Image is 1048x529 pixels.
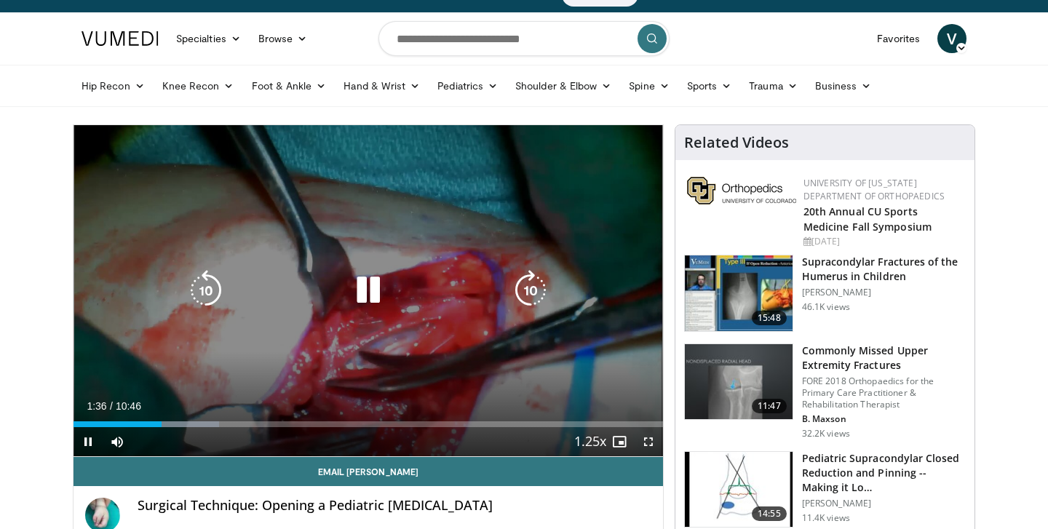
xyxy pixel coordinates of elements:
div: Progress Bar [74,421,663,427]
a: Sports [678,71,741,100]
a: Pediatrics [429,71,507,100]
a: Shoulder & Elbow [507,71,620,100]
img: 77e71d76-32d9-4fd0-a7d7-53acfe95e440.150x105_q85_crop-smart_upscale.jpg [685,452,793,528]
span: 10:46 [116,400,141,412]
button: Fullscreen [634,427,663,456]
video-js: Video Player [74,125,663,457]
a: Hand & Wrist [335,71,429,100]
a: 15:48 Supracondylar Fractures of the Humerus in Children [PERSON_NAME] 46.1K views [684,255,966,332]
h3: Pediatric Supracondylar Closed Reduction and Pinning -- Making it Lo… [802,451,966,495]
h3: Commonly Missed Upper Extremity Fractures [802,343,966,373]
a: Foot & Ankle [243,71,336,100]
p: 11.4K views [802,512,850,524]
a: Trauma [740,71,806,100]
span: 14:55 [752,506,787,521]
a: Knee Recon [154,71,243,100]
img: 07483a87-f7db-4b95-b01b-f6be0d1b3d91.150x105_q85_crop-smart_upscale.jpg [685,255,793,331]
span: 15:48 [752,311,787,325]
h4: Surgical Technique: Opening a Pediatric [MEDICAL_DATA] [138,498,651,514]
a: University of [US_STATE] Department of Orthopaedics [803,177,945,202]
a: Spine [620,71,678,100]
a: Business [806,71,881,100]
a: Specialties [167,24,250,53]
p: FORE 2018 Orthopaedics for the Primary Care Practitioner & Rehabilitation Therapist [802,375,966,410]
a: Browse [250,24,317,53]
a: 20th Annual CU Sports Medicine Fall Symposium [803,204,932,234]
span: 1:36 [87,400,106,412]
span: / [110,400,113,412]
p: [PERSON_NAME] [802,287,966,298]
button: Enable picture-in-picture mode [605,427,634,456]
button: Pause [74,427,103,456]
img: VuMedi Logo [82,31,159,46]
input: Search topics, interventions [378,21,670,56]
a: V [937,24,966,53]
button: Mute [103,427,132,456]
a: 11:47 Commonly Missed Upper Extremity Fractures FORE 2018 Orthopaedics for the Primary Care Pract... [684,343,966,439]
a: 14:55 Pediatric Supracondylar Closed Reduction and Pinning -- Making it Lo… [PERSON_NAME] 11.4K v... [684,451,966,528]
p: 32.2K views [802,428,850,439]
h4: Related Videos [684,134,789,151]
a: Hip Recon [73,71,154,100]
a: Favorites [868,24,929,53]
p: [PERSON_NAME] [802,498,966,509]
p: B. Maxson [802,413,966,425]
h3: Supracondylar Fractures of the Humerus in Children [802,255,966,284]
img: b2c65235-e098-4cd2-ab0f-914df5e3e270.150x105_q85_crop-smart_upscale.jpg [685,344,793,420]
div: [DATE] [803,235,963,248]
button: Playback Rate [576,427,605,456]
p: 46.1K views [802,301,850,313]
span: 11:47 [752,399,787,413]
img: 355603a8-37da-49b6-856f-e00d7e9307d3.png.150x105_q85_autocrop_double_scale_upscale_version-0.2.png [687,177,796,204]
a: Email [PERSON_NAME] [74,457,663,486]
